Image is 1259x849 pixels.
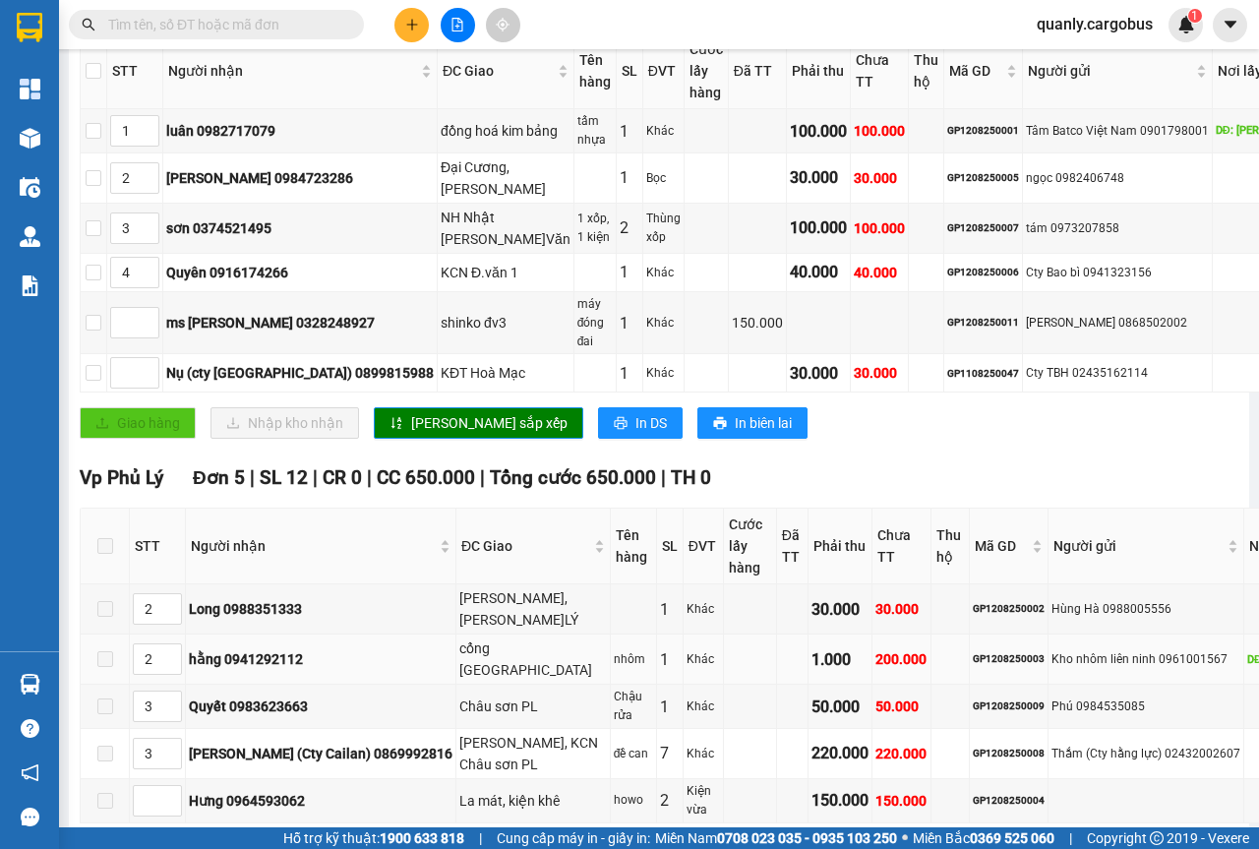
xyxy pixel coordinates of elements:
[80,407,196,439] button: uploadGiao hàng
[107,33,163,109] th: STT
[405,18,419,31] span: plus
[646,122,681,141] div: Khác
[854,167,905,189] div: 30.000
[20,128,40,149] img: warehouse-icon
[614,688,653,725] div: Chậu rửa
[1028,60,1192,82] span: Người gửi
[1026,264,1209,282] div: Cty Bao bì 0941323156
[1026,364,1209,383] div: Cty TBH 02435162114
[411,412,568,434] span: [PERSON_NAME] sắp xếp
[660,647,680,672] div: 1
[790,165,847,190] div: 30.000
[490,466,656,489] span: Tổng cước 650.000
[724,509,776,584] th: Cước lấy hàng
[811,695,869,719] div: 50.000
[944,153,1023,204] td: GP1208250005
[20,674,40,695] img: warehouse-icon
[687,745,721,763] div: Khác
[620,165,639,190] div: 1
[459,790,607,812] div: La mát, kiện khê
[646,210,681,247] div: Thùng xốp
[20,177,40,198] img: warehouse-icon
[717,830,897,846] strong: 0708 023 035 - 0935 103 250
[790,361,847,386] div: 30.000
[189,648,452,670] div: hằng 0941292112
[260,466,308,489] span: SL 12
[367,466,372,489] span: |
[970,779,1049,823] td: GP1208250004
[975,535,1028,557] span: Mã GD
[189,696,452,717] div: Quyết 0983623663
[443,60,554,82] span: ĐC Giao
[166,217,434,239] div: sơn 0374521495
[614,745,653,763] div: đề can
[193,466,245,489] span: Đơn 5
[729,33,787,109] th: Đã TT
[1026,219,1209,238] div: tám 0973207858
[620,311,639,335] div: 1
[166,167,434,189] div: [PERSON_NAME] 0984723286
[1177,16,1195,33] img: icon-new-feature
[1222,16,1239,33] span: caret-down
[620,260,639,284] div: 1
[809,509,872,584] th: Phải thu
[1191,9,1198,23] span: 1
[166,362,434,384] div: Nụ (cty [GEOGRAPHIC_DATA]) 0899815988
[660,741,680,765] div: 7
[82,18,95,31] span: search
[970,685,1049,729] td: GP1208250009
[1188,9,1202,23] sup: 1
[441,362,570,384] div: KĐT Hoà Mạc
[697,407,808,439] button: printerIn biên lai
[441,262,570,283] div: KCN Đ.văn 1
[377,466,475,489] span: CC 650.000
[1053,535,1224,557] span: Người gửi
[973,746,1045,761] div: GP1208250008
[655,827,897,849] span: Miền Nam
[909,33,944,109] th: Thu hộ
[574,33,617,109] th: Tên hàng
[913,827,1054,849] span: Miền Bắc
[1051,650,1240,669] div: Kho nhôm liên ninh 0961001567
[21,808,39,826] span: message
[875,598,928,620] div: 30.000
[168,60,417,82] span: Người nhận
[480,466,485,489] span: |
[947,123,1019,139] div: GP1208250001
[973,793,1045,809] div: GP1208250004
[250,466,255,489] span: |
[323,466,362,489] span: CR 0
[614,416,628,432] span: printer
[598,407,683,439] button: printerIn DS
[944,204,1023,254] td: GP1208250007
[944,254,1023,292] td: GP1208250006
[210,407,359,439] button: downloadNhập kho nhận
[931,509,970,584] th: Thu hộ
[687,650,721,669] div: Khác
[660,695,680,719] div: 1
[1069,827,1072,849] span: |
[1051,745,1240,763] div: Thắm (Cty hằng lực) 02432002607
[374,407,583,439] button: sort-ascending[PERSON_NAME] sắp xếp
[875,696,928,717] div: 50.000
[684,509,725,584] th: ĐVT
[875,790,928,812] div: 150.000
[620,361,639,386] div: 1
[191,535,436,557] span: Người nhận
[787,33,851,109] th: Phải thu
[20,275,40,296] img: solution-icon
[108,14,340,35] input: Tìm tên, số ĐT hoặc mã đơn
[313,466,318,489] span: |
[459,637,607,681] div: cổng [GEOGRAPHIC_DATA]
[811,597,869,622] div: 30.000
[1026,314,1209,333] div: [PERSON_NAME] 0868502002
[790,215,847,240] div: 100.000
[944,354,1023,393] td: GP1108250047
[854,120,905,142] div: 100.000
[20,226,40,247] img: warehouse-icon
[17,13,42,42] img: logo-vxr
[970,584,1049,635] td: GP1208250002
[944,109,1023,153] td: GP1208250001
[486,8,520,42] button: aim
[660,597,680,622] div: 1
